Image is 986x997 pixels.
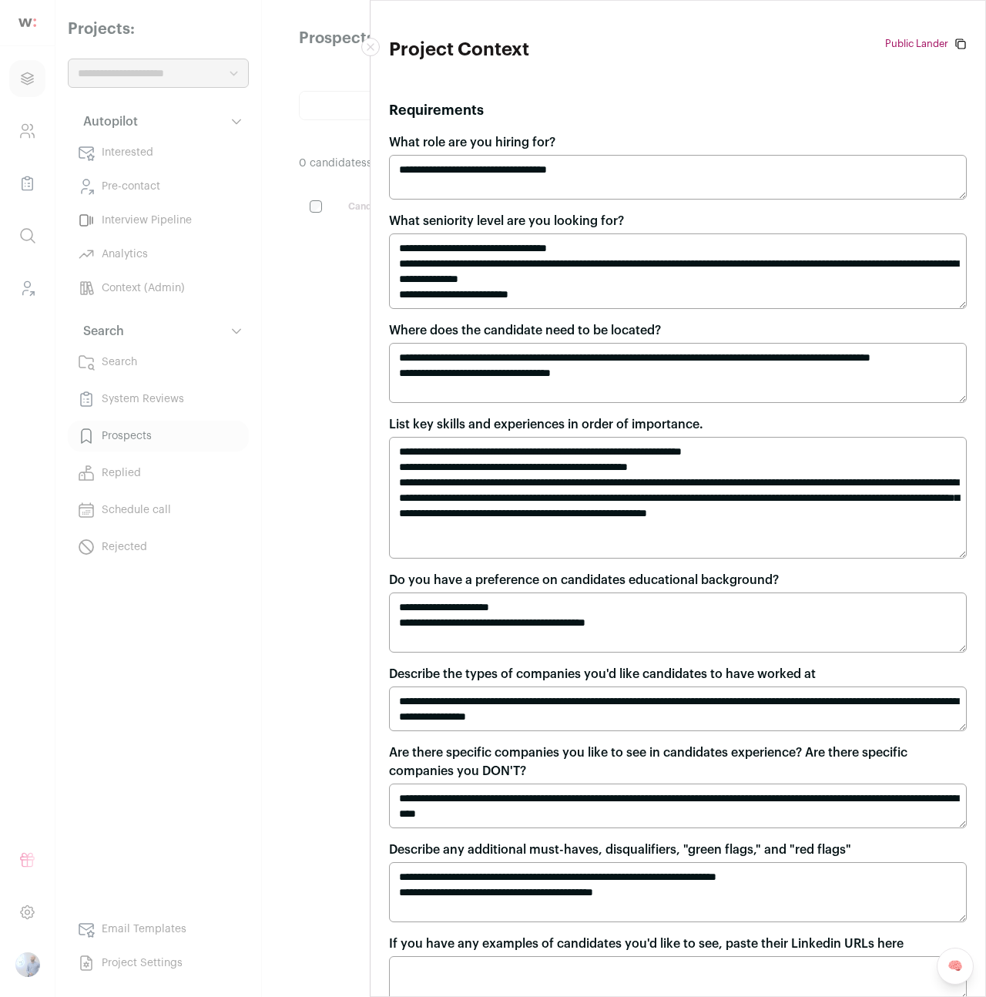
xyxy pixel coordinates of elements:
[361,38,380,56] button: Close modal
[389,415,703,434] label: List key skills and experiences in order of importance.
[937,948,974,985] a: 🧠
[389,321,661,340] label: Where does the candidate need to be located?
[389,665,816,683] label: Describe the types of companies you'd like candidates to have worked at
[389,571,779,589] label: Do you have a preference on candidates educational background?
[389,744,967,780] label: Are there specific companies you like to see in candidates experience? Are there specific compani...
[389,212,624,230] label: What seniority level are you looking for?
[389,841,851,859] label: Describe any additional must-haves, disqualifiers, "green flags," and "red flags"
[389,99,967,121] h2: Requirements
[885,38,948,50] a: Public Lander
[389,935,904,953] label: If you have any examples of candidates you'd like to see, paste their Linkedin URLs here
[389,38,582,62] h1: Project Context
[389,133,555,152] label: What role are you hiring for?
